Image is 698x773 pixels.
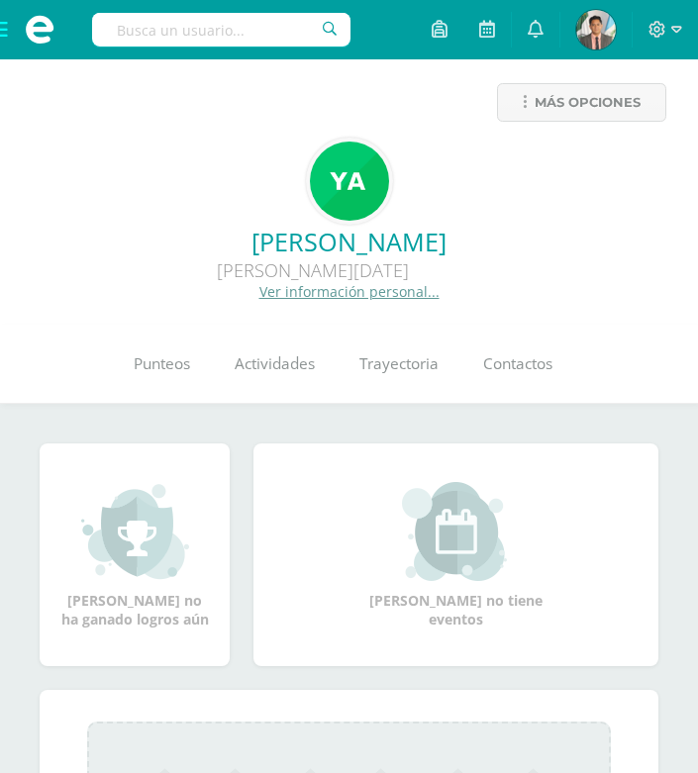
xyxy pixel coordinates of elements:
span: Punteos [134,353,190,374]
img: 68712ac611bf39f738fa84918dce997e.png [576,10,616,49]
a: Más opciones [497,83,666,122]
a: [PERSON_NAME] [16,225,682,258]
a: Actividades [213,325,338,404]
input: Busca un usuario... [92,13,350,47]
span: Actividades [235,353,315,374]
span: Más opciones [535,84,641,121]
img: achievement_small.png [81,482,189,581]
img: 7e1c89d7f3f80a49afe151f60e75b395.png [310,142,389,221]
span: Trayectoria [359,353,439,374]
a: Punteos [112,325,213,404]
div: [PERSON_NAME][DATE] [16,258,610,282]
div: [PERSON_NAME] no ha ganado logros aún [59,482,210,628]
img: event_small.png [402,482,510,581]
a: Ver información personal... [259,282,440,301]
span: Contactos [483,353,552,374]
div: [PERSON_NAME] no tiene eventos [357,482,555,628]
a: Contactos [461,325,575,404]
a: Trayectoria [338,325,461,404]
